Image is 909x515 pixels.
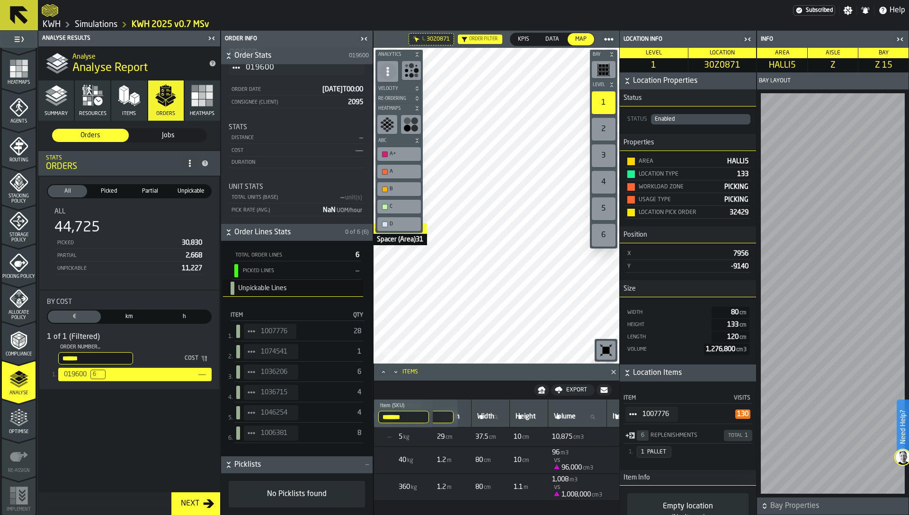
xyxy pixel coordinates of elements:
span: unit(s) [345,195,362,201]
div: A+ [390,151,418,157]
span: Velocity [376,86,412,91]
div: StatList-item-Usage Type [625,193,750,206]
header: Location Info [620,31,756,48]
button: button- [757,497,909,515]
button: button- [597,384,612,396]
li: menu Optimise [2,400,36,437]
span: Re-Ordering [376,96,412,101]
div: 4 [592,171,615,194]
span: Bay Layout [759,78,791,84]
span: label [613,413,644,420]
h3: title-section-Position [620,226,756,243]
div: StatList-item-Location Pick Order [625,206,750,219]
span: Agents [2,119,36,124]
button: button- [375,104,423,113]
svg: show zones [380,117,395,132]
div: Spacer (Area)31 [373,234,427,245]
span: 0 of 6 (6) [345,229,369,236]
span: —— [356,147,363,154]
div: StatList-item-Cost [229,144,365,157]
div: Area [639,158,723,165]
span: Level [646,50,662,56]
span: Optimise [2,429,36,435]
button: button-Export [551,384,595,396]
div: A [390,169,418,175]
span: 11,227 [182,265,202,272]
span: — [340,194,363,201]
div: StatList-item-Picked [54,236,204,249]
div: Title [229,183,365,191]
div: thumb [130,129,206,142]
span: Partial [132,187,168,195]
div: thumb [48,185,87,197]
div: Pick Rate (Avg.) [231,207,319,213]
div: StatusDropdownMenuValue-Enabled [625,114,750,124]
div: Order filter [469,36,498,42]
span: Help [890,5,905,16]
span: 133 [737,171,749,178]
button: button- [620,364,756,382]
input: label [611,411,652,423]
header: Info [757,31,909,48]
div: button-toolbar-undefined [375,180,423,198]
div: C [379,202,419,212]
span: Order Lines Stats [234,227,343,238]
div: button-toolbar-undefined [595,339,617,362]
input: label [475,411,506,423]
label: button-switch-multi-Picked (30,830) [88,184,129,198]
div: Hide filter [462,36,467,42]
input: label [514,411,544,423]
div: 3 [592,144,615,167]
div: Partial [56,253,182,259]
div: StatList-item-Workload Zone [625,180,750,193]
h3: title-section-Item Info [620,470,756,486]
svg: show consignee [403,117,419,132]
span: Stacking Policy [2,194,36,204]
span: Subscribed [806,7,833,14]
div: Title [54,208,204,215]
span: Bay [591,52,607,57]
span: —— [198,371,206,378]
span: Picked [91,187,126,195]
span: label [516,413,535,420]
div: Empty location [635,501,741,512]
span: All [50,187,85,195]
label: button-toggle-Help [874,5,909,16]
div: button-toolbar-undefined [590,142,617,169]
div: Unpickable [56,266,178,272]
span: HALLI5 [727,158,749,165]
li: menu Routing [2,128,36,166]
span: Unit Stats [229,183,263,191]
label: button-switch-multi-KPIs [510,33,537,46]
li: menu Analyse [2,361,36,399]
span: label [60,344,100,350]
h2: Sub Title [72,51,201,61]
span: Area [775,50,790,56]
div: Order Date [231,87,319,93]
label: button-toggle-Close me [357,33,371,44]
div: Total Units (Base) [231,195,337,201]
h3: title-section-[object Object] [223,280,363,297]
div: StatList-item-Total Order Lines [232,249,361,261]
div: button-toolbar-undefined [590,89,617,116]
h3: title-section-Size [620,280,756,297]
span: Picklists [234,459,364,471]
span: label [554,413,576,420]
span: Order Stats [234,50,347,62]
div: Volume [626,346,700,353]
button: Maximize [378,367,389,377]
div: thumb [52,129,129,142]
div: button-toolbar-undefined [375,198,423,215]
div: A [379,167,419,177]
span: Z [810,60,856,71]
div: thumb [103,311,156,323]
div: 5 [592,197,615,220]
li: menu Compliance [2,322,36,360]
div: 1 of 1 (Filtered) [47,331,212,343]
span: 7956 [733,250,749,257]
div: Hide filter [413,36,420,43]
label: button-switch-multi-Partial (2,668) [129,184,170,198]
span: By Cost [47,298,72,306]
span: — [365,462,369,468]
